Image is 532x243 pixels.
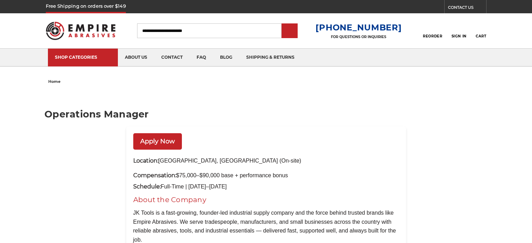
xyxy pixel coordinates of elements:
[44,109,488,119] h1: Operations Manager
[55,55,111,60] div: SHOP CATEGORIES
[213,49,239,66] a: blog
[423,23,442,38] a: Reorder
[133,157,399,165] p: [GEOGRAPHIC_DATA], [GEOGRAPHIC_DATA] (On-site)
[133,157,158,164] strong: Location:
[133,182,399,191] p: Full-Time | [DATE]–[DATE]
[46,17,116,44] img: Empire Abrasives
[452,34,467,38] span: Sign In
[118,49,154,66] a: about us
[48,79,61,84] span: home
[448,3,486,13] a: CONTACT US
[423,34,442,38] span: Reorder
[133,194,399,205] h2: About the Company
[133,172,176,179] strong: Compensation:
[315,35,402,39] p: FOR QUESTIONS OR INQUIRIES
[476,34,486,38] span: Cart
[133,133,182,150] a: Apply Now
[154,49,190,66] a: contact
[239,49,302,66] a: shipping & returns
[133,172,399,179] p: $75,000–$90,000 base + performance bonus
[476,23,486,38] a: Cart
[133,183,161,190] strong: Schedule:
[190,49,213,66] a: faq
[315,22,402,33] a: [PHONE_NUMBER]
[283,24,297,38] input: Submit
